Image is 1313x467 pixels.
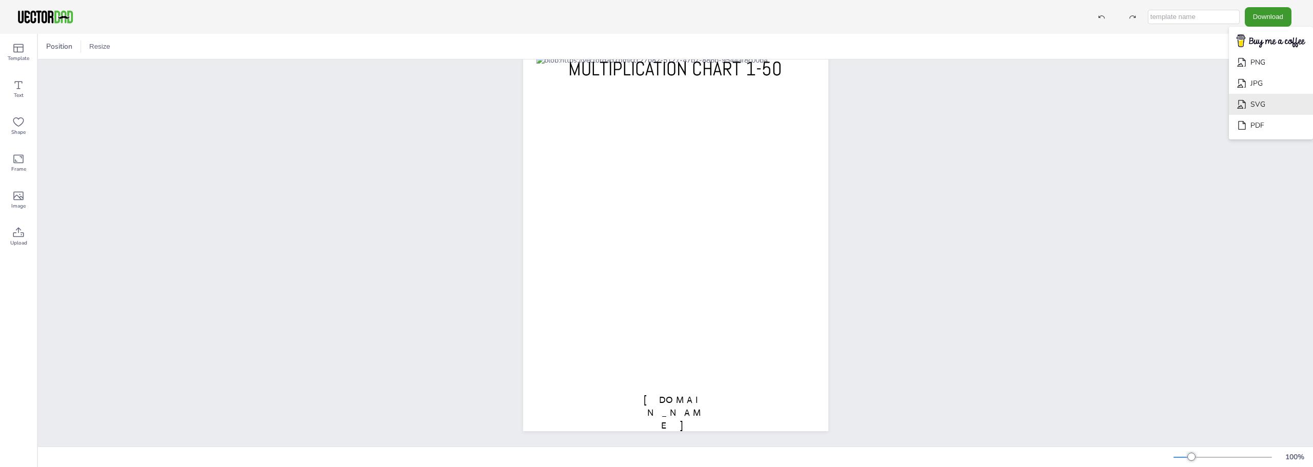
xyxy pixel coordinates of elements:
[1229,52,1313,73] li: PNG
[1229,73,1313,94] li: JPG
[44,42,74,51] span: Position
[16,9,74,25] img: VectorDad-1.png
[11,202,26,210] span: Image
[1282,452,1307,462] div: 100 %
[1148,10,1240,24] input: template name
[11,165,26,173] span: Frame
[1229,27,1313,140] ul: Download
[568,56,782,81] span: MULTIPLICATION CHART 1-50
[14,91,24,99] span: Text
[85,38,114,55] button: Resize
[8,54,29,63] span: Template
[10,239,27,247] span: Upload
[1229,94,1313,115] li: SVG
[1229,115,1313,136] li: PDF
[11,128,26,136] span: Shape
[1230,31,1312,51] img: buymecoffee.png
[1245,7,1291,26] button: Download
[644,394,707,431] span: [DOMAIN_NAME]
